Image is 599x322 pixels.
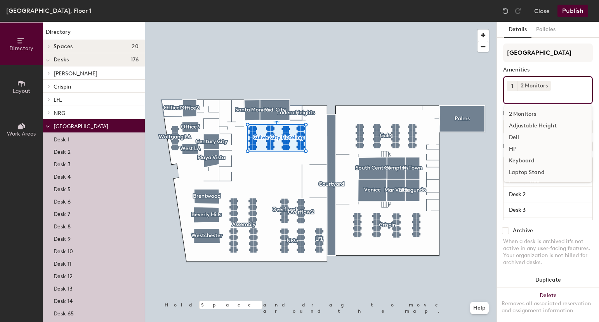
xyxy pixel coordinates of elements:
[54,146,71,155] p: Desk 2
[54,171,71,180] p: Desk 4
[54,134,69,143] p: Desk 1
[54,233,71,242] p: Desk 9
[54,44,73,50] span: Spaces
[511,82,513,90] span: 1
[54,271,73,280] p: Desk 12
[470,302,489,314] button: Help
[534,5,550,17] button: Close
[43,28,145,40] h1: Directory
[531,22,560,38] button: Policies
[7,131,36,137] span: Work Areas
[54,70,97,77] span: [PERSON_NAME]
[504,22,531,38] button: Details
[503,120,593,134] button: Mixed
[54,246,73,255] p: Desk 10
[502,7,509,15] img: Undo
[6,6,92,16] div: [GEOGRAPHIC_DATA], Floor 1
[503,110,593,117] div: Desk Type
[507,81,517,91] button: 1
[504,178,592,190] div: Lenovo-USB
[557,5,588,17] button: Publish
[9,45,33,52] span: Directory
[54,110,65,117] span: NRG
[504,155,592,167] div: Keyboard
[504,132,592,143] div: Dell
[54,97,62,103] span: LFL
[54,258,71,267] p: Desk 11
[504,108,592,120] div: 2 Monitors
[54,184,71,193] p: Desk 5
[497,288,599,322] button: DeleteRemoves all associated reservation and assignment information
[54,308,74,317] p: Desk 65
[54,159,71,168] p: Desk 3
[54,209,70,218] p: Desk 7
[132,44,139,50] span: 20
[517,81,551,91] div: 2 Monitors
[502,300,594,314] div: Removes all associated reservation and assignment information
[497,272,599,288] button: Duplicate
[54,57,69,63] span: Desks
[514,7,522,15] img: Redo
[503,143,518,150] div: Desks
[13,88,30,94] span: Layout
[503,67,593,73] div: Amenities
[131,57,139,63] span: 176
[54,196,71,205] p: Desk 6
[54,84,71,90] span: Crispin
[503,238,593,266] div: When a desk is archived it's not active in any user-facing features. Your organization is not bil...
[54,221,71,230] p: Desk 8
[513,228,533,234] div: Archive
[505,189,591,200] input: Unnamed desk
[504,167,592,178] div: Laptop Stand
[54,296,73,305] p: Desk 14
[54,123,108,130] span: [GEOGRAPHIC_DATA]
[505,205,591,216] input: Unnamed desk
[504,120,592,132] div: Adjustable Height
[54,283,73,292] p: Desk 13
[504,143,592,155] div: HP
